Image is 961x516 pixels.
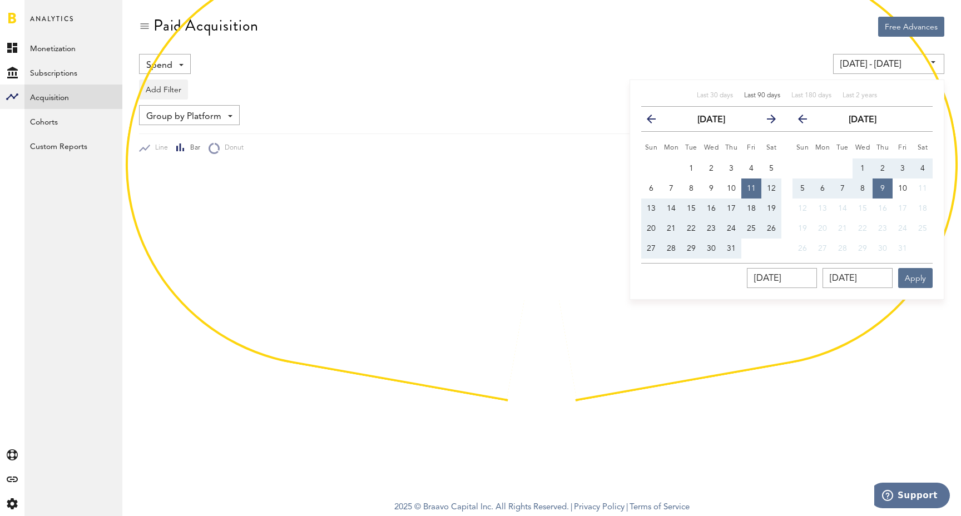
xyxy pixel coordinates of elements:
[898,245,907,252] span: 31
[687,225,696,232] span: 22
[792,178,813,199] button: 5
[185,143,200,153] span: Bar
[681,199,701,219] button: 15
[697,116,725,125] strong: [DATE]
[761,158,781,178] button: 5
[24,36,122,60] a: Monetization
[685,145,697,151] small: Tuesday
[858,225,867,232] span: 22
[853,219,873,239] button: 22
[664,145,679,151] small: Monday
[898,225,907,232] span: 24
[818,205,827,212] span: 13
[893,199,913,219] button: 17
[898,268,933,288] button: Apply
[707,205,716,212] span: 16
[701,219,721,239] button: 23
[394,499,569,516] span: 2025 © Braavo Capital Inc. All Rights Reserved.
[747,185,756,192] span: 11
[761,199,781,219] button: 19
[853,239,873,259] button: 29
[641,219,661,239] button: 20
[898,145,907,151] small: Friday
[630,503,690,512] a: Terms of Service
[813,239,833,259] button: 27
[667,225,676,232] span: 21
[24,109,122,133] a: Cohorts
[647,205,656,212] span: 13
[860,165,865,172] span: 1
[721,239,741,259] button: 31
[880,185,885,192] span: 9
[813,178,833,199] button: 6
[721,219,741,239] button: 24
[818,245,827,252] span: 27
[898,205,907,212] span: 17
[574,503,625,512] a: Privacy Policy
[876,145,889,151] small: Thursday
[880,165,885,172] span: 2
[815,145,830,151] small: Monday
[727,185,736,192] span: 10
[853,158,873,178] button: 1
[709,185,714,192] span: 9
[721,178,741,199] button: 10
[721,199,741,219] button: 17
[836,145,849,151] small: Tuesday
[833,239,853,259] button: 28
[741,219,761,239] button: 25
[707,225,716,232] span: 23
[873,239,893,259] button: 30
[796,145,809,151] small: Sunday
[641,239,661,259] button: 27
[820,185,825,192] span: 6
[913,219,933,239] button: 25
[220,143,244,153] span: Donut
[727,225,736,232] span: 24
[681,178,701,199] button: 8
[146,107,221,126] span: Group by Platform
[767,225,776,232] span: 26
[818,225,827,232] span: 20
[833,219,853,239] button: 21
[918,205,927,212] span: 18
[707,245,716,252] span: 30
[913,178,933,199] button: 11
[798,205,807,212] span: 12
[913,199,933,219] button: 18
[898,185,907,192] span: 10
[146,56,172,75] span: Spend
[747,268,817,288] input: __/__/____
[766,145,777,151] small: Saturday
[689,165,693,172] span: 1
[701,178,721,199] button: 9
[792,199,813,219] button: 12
[860,185,865,192] span: 8
[681,239,701,259] button: 29
[913,158,933,178] button: 4
[761,219,781,239] button: 26
[647,225,656,232] span: 20
[838,205,847,212] span: 14
[24,85,122,109] a: Acquisition
[669,185,673,192] span: 7
[687,245,696,252] span: 29
[697,92,733,99] span: Last 30 days
[747,205,756,212] span: 18
[873,219,893,239] button: 23
[701,158,721,178] button: 2
[681,158,701,178] button: 1
[661,178,681,199] button: 7
[641,199,661,219] button: 13
[729,165,734,172] span: 3
[893,239,913,259] button: 31
[701,199,721,219] button: 16
[878,245,887,252] span: 30
[741,199,761,219] button: 18
[791,92,831,99] span: Last 180 days
[813,219,833,239] button: 20
[849,116,876,125] strong: [DATE]
[858,245,867,252] span: 29
[813,199,833,219] button: 13
[721,158,741,178] button: 3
